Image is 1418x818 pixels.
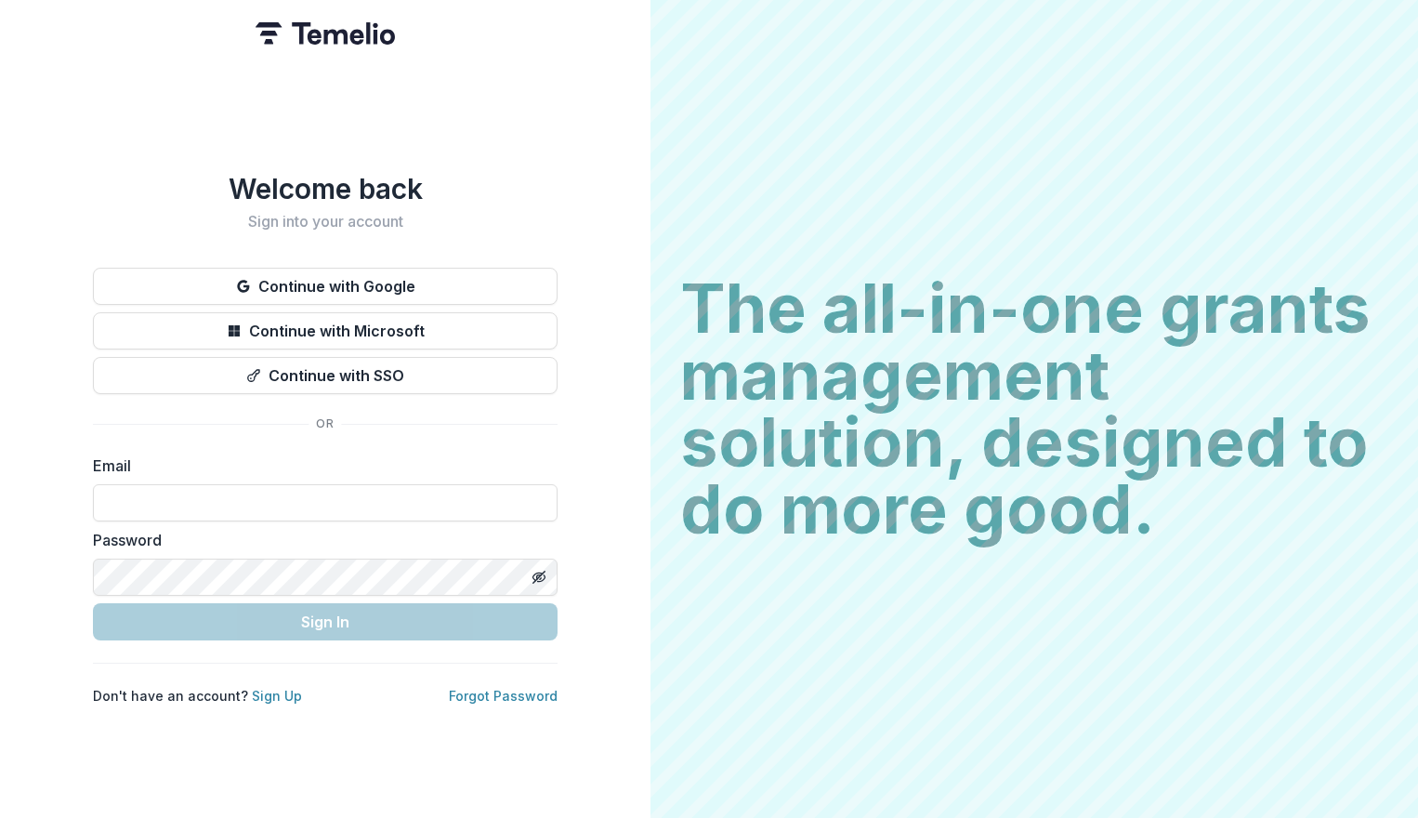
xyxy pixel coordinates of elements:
[93,455,546,477] label: Email
[93,213,558,231] h2: Sign into your account
[93,603,558,640] button: Sign In
[93,686,302,706] p: Don't have an account?
[252,688,302,704] a: Sign Up
[93,268,558,305] button: Continue with Google
[524,562,554,592] button: Toggle password visibility
[93,312,558,350] button: Continue with Microsoft
[449,688,558,704] a: Forgot Password
[93,172,558,205] h1: Welcome back
[93,529,546,551] label: Password
[256,22,395,45] img: Temelio
[93,357,558,394] button: Continue with SSO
